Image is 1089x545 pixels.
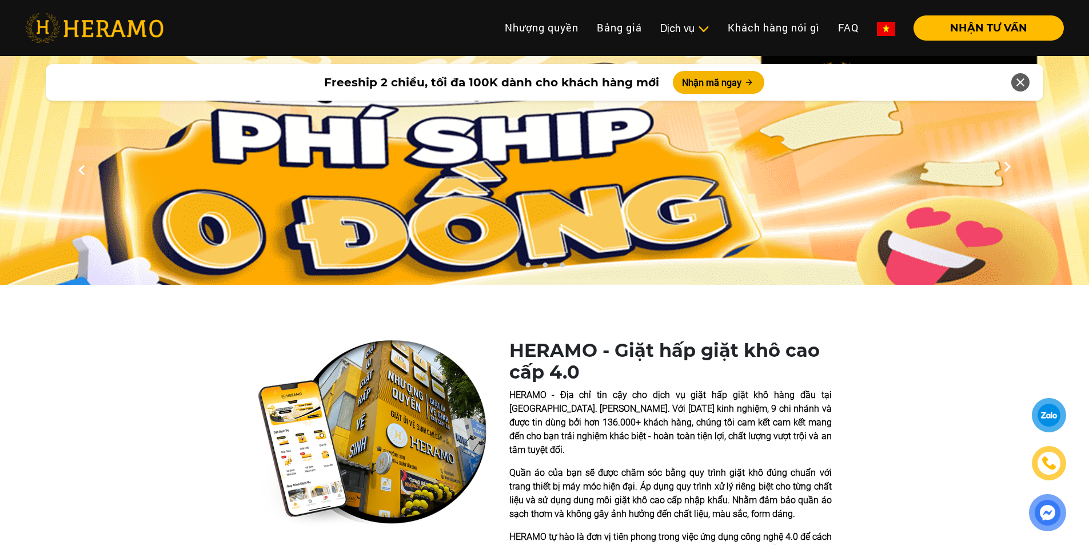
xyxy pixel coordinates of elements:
img: phone-icon [1041,455,1058,471]
p: Quần áo của bạn sẽ được chăm sóc bằng quy trình giặt khô đúng chuẩn với trang thiết bị máy móc hi... [509,466,832,521]
span: Freeship 2 chiều, tối đa 100K dành cho khách hàng mới [324,74,659,91]
a: Nhượng quyền [496,15,588,40]
button: 2 [539,262,551,273]
div: Dịch vụ [660,21,709,36]
button: 1 [522,262,533,273]
h1: HERAMO - Giặt hấp giặt khô cao cấp 4.0 [509,340,832,384]
img: heramo-quality-banner [258,340,486,527]
p: HERAMO - Địa chỉ tin cậy cho dịch vụ giặt hấp giặt khô hàng đầu tại [GEOGRAPHIC_DATA]. [PERSON_NA... [509,388,832,457]
a: Khách hàng nói gì [719,15,829,40]
img: heramo-logo.png [25,13,163,43]
button: 3 [556,262,568,273]
img: subToggleIcon [697,23,709,35]
button: Nhận mã ngay [673,71,764,94]
a: NHẬN TƯ VẤN [904,23,1064,33]
img: vn-flag.png [877,22,895,36]
button: NHẬN TƯ VẤN [914,15,1064,41]
a: phone-icon [1032,446,1066,480]
a: Bảng giá [588,15,651,40]
a: FAQ [829,15,868,40]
